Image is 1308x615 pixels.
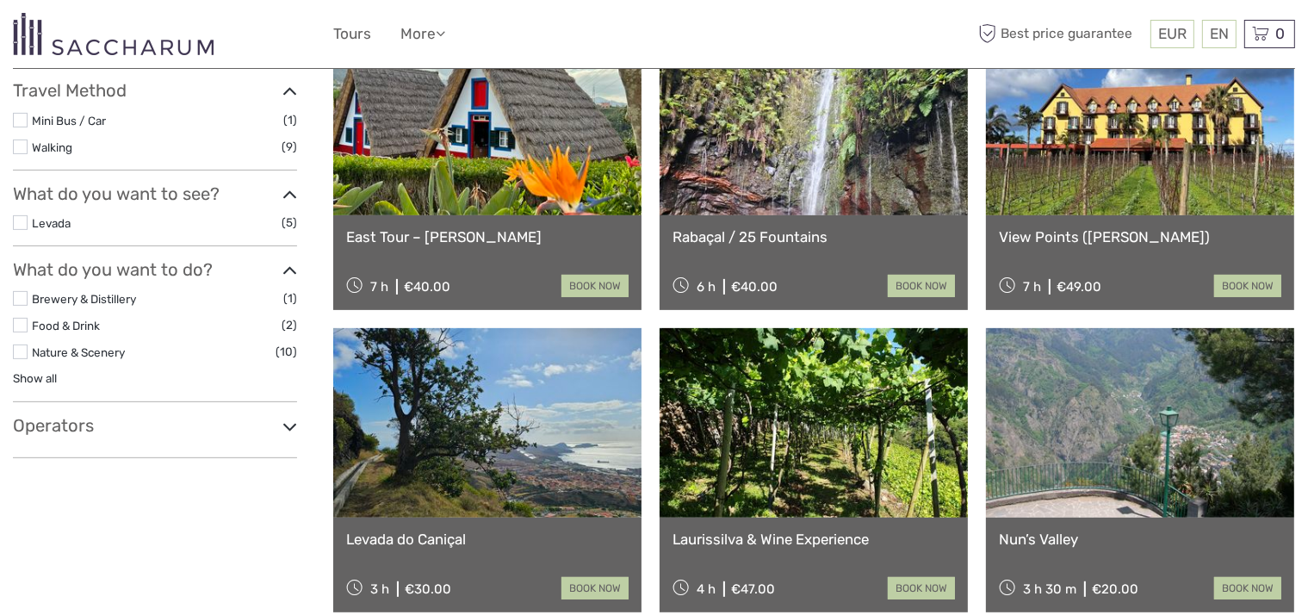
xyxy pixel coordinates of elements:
[13,183,297,204] h3: What do you want to see?
[1023,581,1076,597] span: 3 h 30 m
[13,415,297,436] h3: Operators
[697,279,716,295] span: 6 h
[370,279,388,295] span: 7 h
[1023,279,1041,295] span: 7 h
[731,581,775,597] div: €47.00
[400,22,445,47] a: More
[673,228,955,245] a: Rabaçal / 25 Fountains
[888,577,955,599] a: book now
[1214,275,1281,297] a: book now
[404,279,450,295] div: €40.00
[999,228,1281,245] a: View Points ([PERSON_NAME])
[405,581,451,597] div: €30.00
[13,371,57,385] a: Show all
[32,292,136,306] a: Brewery & Distillery
[13,80,297,101] h3: Travel Method
[1092,581,1138,597] div: €20.00
[370,581,389,597] span: 3 h
[283,110,297,130] span: (1)
[32,345,125,359] a: Nature & Scenery
[1202,20,1237,48] div: EN
[1273,25,1287,42] span: 0
[276,342,297,362] span: (10)
[32,216,71,230] a: Levada
[13,13,214,55] img: 3281-7c2c6769-d4eb-44b0-bed6-48b5ed3f104e_logo_small.png
[888,275,955,297] a: book now
[561,577,629,599] a: book now
[1158,25,1187,42] span: EUR
[32,319,100,332] a: Food & Drink
[198,27,219,47] button: Open LiveChat chat widget
[346,228,629,245] a: East Tour – [PERSON_NAME]
[32,140,72,154] a: Walking
[999,531,1281,548] a: Nun’s Valley
[1214,577,1281,599] a: book now
[731,279,778,295] div: €40.00
[283,289,297,308] span: (1)
[561,275,629,297] a: book now
[282,137,297,157] span: (9)
[32,114,106,127] a: Mini Bus / Car
[24,30,195,44] p: We're away right now. Please check back later!
[673,531,955,548] a: Laurissilva & Wine Experience
[346,531,629,548] a: Levada do Caniçal
[1057,279,1101,295] div: €49.00
[13,259,297,280] h3: What do you want to do?
[282,213,297,233] span: (5)
[282,315,297,335] span: (2)
[975,20,1146,48] span: Best price guarantee
[697,581,716,597] span: 4 h
[333,22,371,47] a: Tours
